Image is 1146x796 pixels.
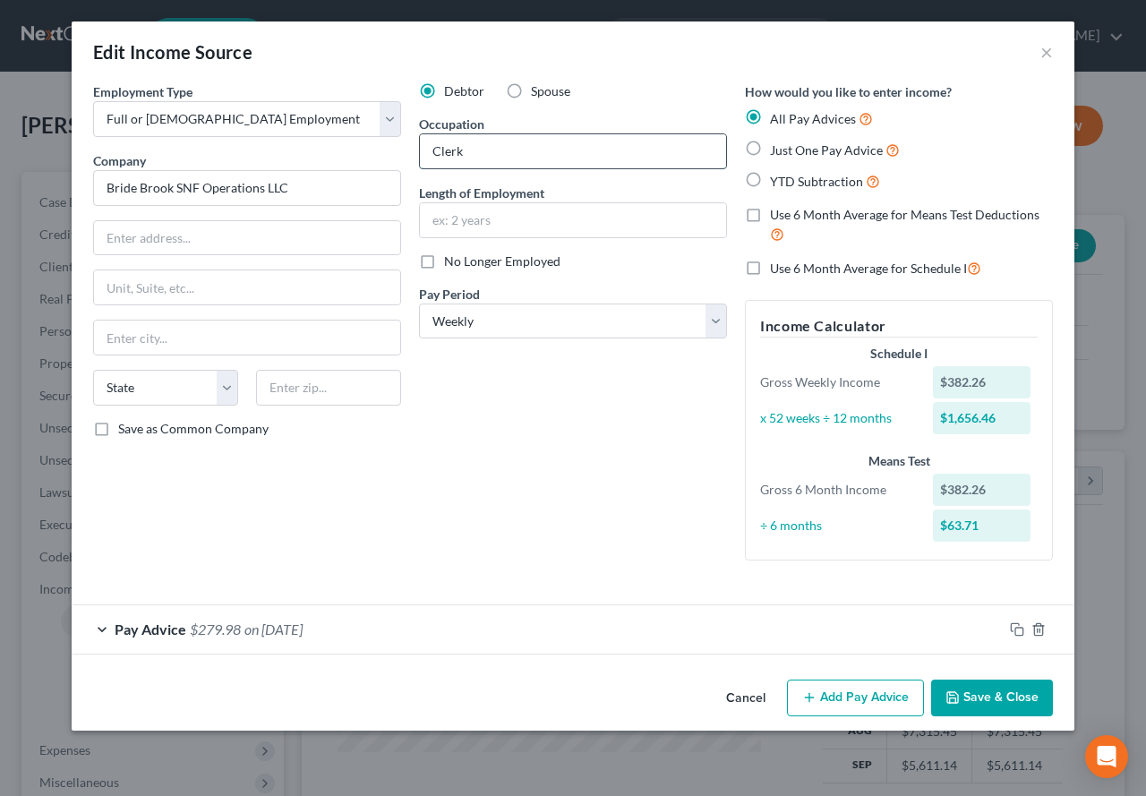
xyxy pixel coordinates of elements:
div: Edit Income Source [93,39,252,64]
input: ex: 2 years [420,203,726,237]
span: Use 6 Month Average for Schedule I [770,261,967,276]
span: YTD Subtraction [770,174,863,189]
span: All Pay Advices [770,111,856,126]
div: Gross 6 Month Income [751,481,924,499]
div: $382.26 [933,366,1031,398]
input: Search company by name... [93,170,401,206]
input: Enter address... [94,221,400,255]
label: Length of Employment [419,184,544,202]
span: $279.98 [190,621,241,638]
div: $1,656.46 [933,402,1031,434]
h5: Income Calculator [760,315,1038,338]
span: on [DATE] [244,621,303,638]
span: Debtor [444,83,484,98]
div: $382.26 [933,474,1031,506]
span: Employment Type [93,84,192,99]
span: Pay Advice [115,621,186,638]
button: Save & Close [931,680,1053,717]
div: $63.71 [933,509,1031,542]
div: Schedule I [760,345,1038,363]
div: x 52 weeks ÷ 12 months [751,409,924,427]
span: Spouse [531,83,570,98]
span: Use 6 Month Average for Means Test Deductions [770,207,1039,222]
div: Gross Weekly Income [751,373,924,391]
label: How would you like to enter income? [745,82,952,101]
span: Save as Common Company [118,421,269,436]
label: Occupation [419,115,484,133]
button: Add Pay Advice [787,680,924,717]
div: Means Test [760,452,1038,470]
input: -- [420,134,726,168]
input: Enter zip... [256,370,401,406]
button: Cancel [712,681,780,717]
input: Unit, Suite, etc... [94,270,400,304]
span: Company [93,153,146,168]
span: Just One Pay Advice [770,142,883,158]
span: Pay Period [419,287,480,302]
div: Open Intercom Messenger [1085,735,1128,778]
div: ÷ 6 months [751,517,924,535]
button: × [1040,41,1053,63]
input: Enter city... [94,321,400,355]
span: No Longer Employed [444,253,560,269]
